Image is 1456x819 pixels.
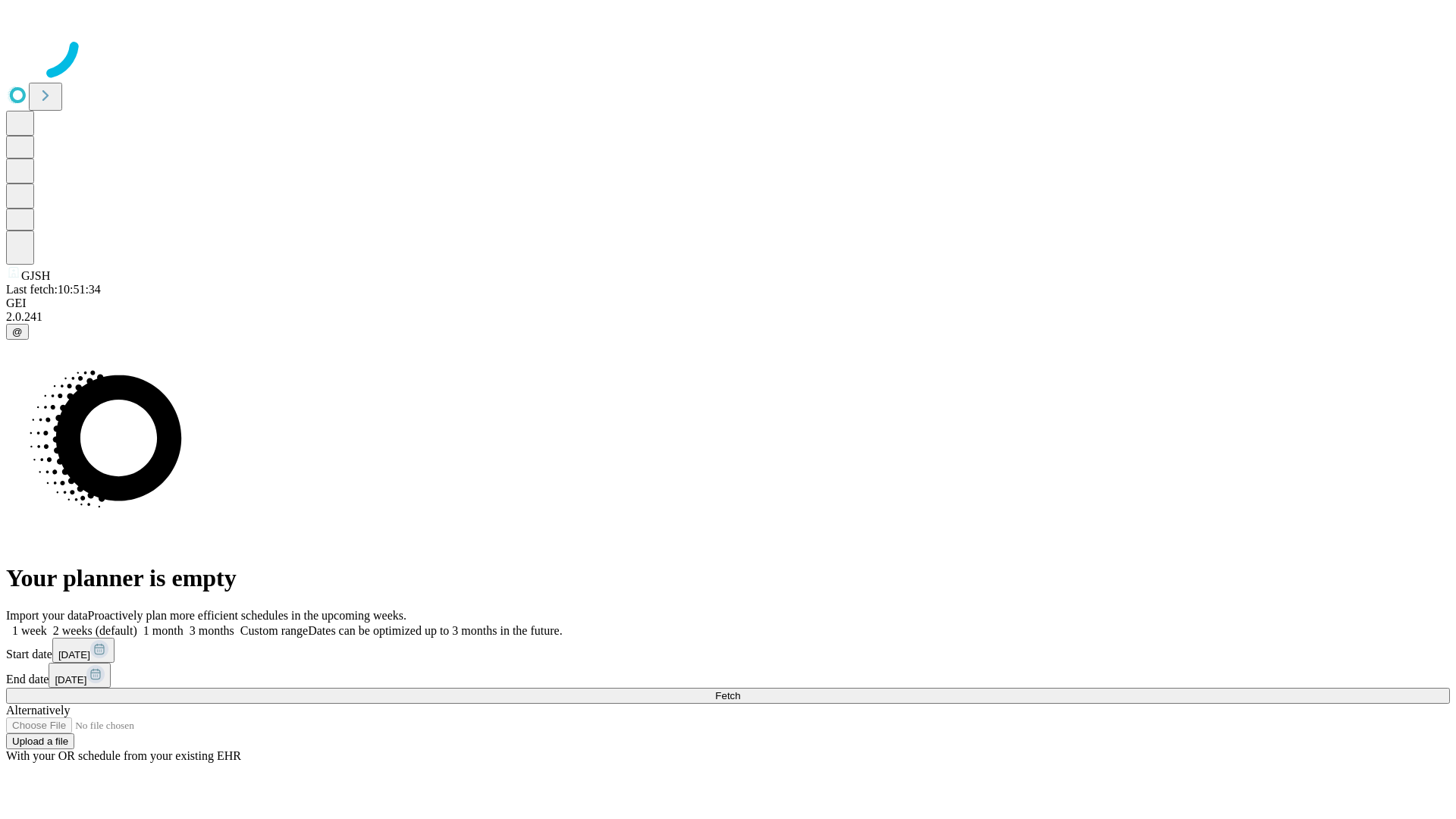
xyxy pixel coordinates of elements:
[49,663,111,688] button: [DATE]
[6,310,1450,324] div: 2.0.241
[6,283,101,296] span: Last fetch: 10:51:34
[12,624,47,637] span: 1 week
[6,297,1450,310] div: GEI
[6,609,88,622] span: Import your data
[12,326,23,337] span: @
[88,609,406,622] span: Proactively plan more efficient schedules in the upcoming weeks.
[6,749,241,762] span: With your OR schedule from your existing EHR
[6,733,74,749] button: Upload a file
[6,324,29,340] button: @
[55,674,86,686] span: [DATE]
[6,564,1450,592] h1: Your planner is empty
[58,649,90,661] span: [DATE]
[308,624,562,637] span: Dates can be optimized up to 3 months in the future.
[6,663,1450,688] div: End date
[52,638,115,663] button: [DATE]
[53,624,137,637] span: 2 weeks (default)
[715,690,740,701] span: Fetch
[6,638,1450,663] div: Start date
[6,688,1450,704] button: Fetch
[21,269,50,282] span: GJSH
[6,704,70,717] span: Alternatively
[240,624,308,637] span: Custom range
[143,624,184,637] span: 1 month
[190,624,234,637] span: 3 months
